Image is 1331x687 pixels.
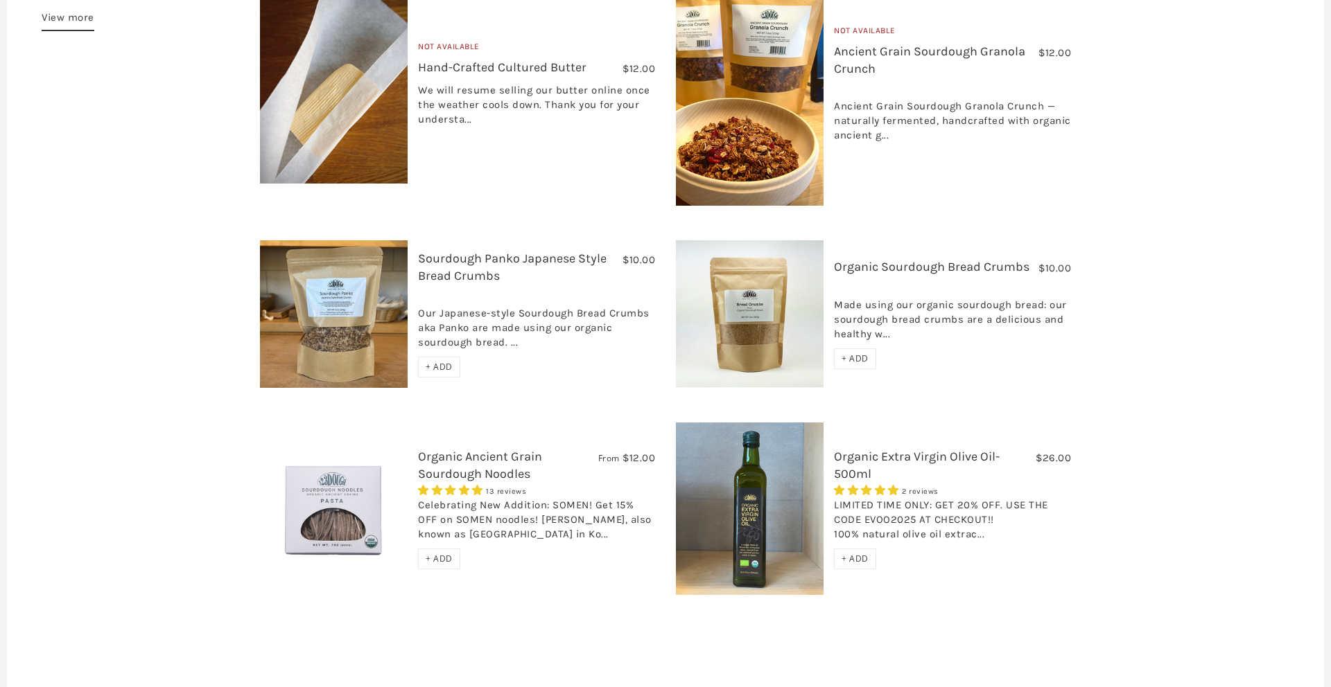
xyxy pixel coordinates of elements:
div: Made using our organic sourdough bread: our sourdough bread crumbs are a delicious and healthy w... [834,283,1071,348]
span: 5.00 stars [834,484,902,497]
span: $12.00 [623,62,655,75]
div: LIMITED TIME ONLY: GET 20% OFF. USE THE CODE EVOO2025 AT CHECKOUT!! 100% natural olive oil extrac... [834,498,1071,548]
a: Hand-Crafted Cultured Butter [418,60,586,75]
span: 13 reviews [486,487,526,496]
img: Sourdough Panko Japanese Style Bread Crumbs [260,240,408,388]
div: + ADD [834,548,876,569]
div: Our Japanese-style Sourdough Bread Crumbs aka Panko are made using our organic sourdough bread. ... [418,292,655,357]
div: Ancient Grain Sourdough Granola Crunch — naturally fermented, handcrafted with organic ancient g... [834,84,1071,150]
a: Ancient Grain Sourdough Granola Crunch [834,44,1025,76]
a: Organic Sourdough Bread Crumbs [834,259,1029,274]
span: From [598,452,620,464]
div: We will resume selling our butter online once the weather cools down. Thank you for your understa... [418,83,655,134]
img: Organic Extra Virgin Olive Oil-500ml [676,422,824,595]
span: $10.00 [1038,262,1071,274]
div: + ADD [418,357,460,377]
span: 4.85 stars [418,484,486,497]
span: $12.00 [1038,46,1071,59]
span: $10.00 [623,253,655,266]
div: Celebrating New Addition: SOMEN! Get 15% OFF on SOMEN noodles! [PERSON_NAME], also known as [GEOG... [418,498,655,548]
img: Organic Ancient Grain Sourdough Noodles [260,435,408,582]
span: + ADD [842,553,869,564]
a: Organic Extra Virgin Olive Oil-500ml [834,449,1000,481]
span: + ADD [426,361,453,373]
span: $12.00 [623,452,655,464]
span: + ADD [426,553,453,564]
span: + ADD [842,353,869,364]
img: Organic Sourdough Bread Crumbs [676,240,824,388]
div: + ADD [418,548,460,569]
span: $26.00 [1036,452,1071,464]
a: View more [42,9,94,31]
a: Sourdough Panko Japanese Style Bread Crumbs [418,251,607,283]
div: Not Available [418,40,655,59]
div: + ADD [834,348,876,369]
div: Not Available [834,24,1071,43]
a: Organic Ancient Grain Sourdough Noodles [418,449,542,481]
span: 2 reviews [902,487,939,496]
